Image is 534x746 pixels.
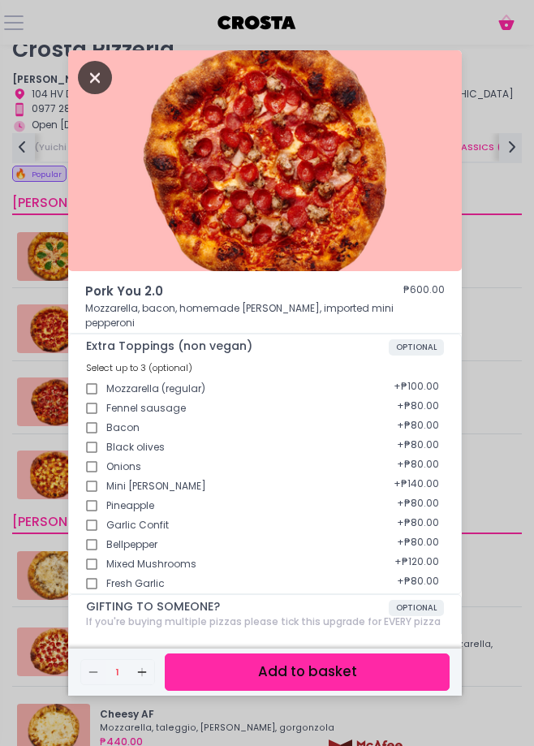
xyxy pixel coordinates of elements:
div: + ₱80.00 [392,569,444,598]
div: + ₱80.00 [392,394,444,423]
div: + ₱100.00 [389,374,444,403]
span: Select up to 1 (optional) [86,633,189,646]
div: ₱600.00 [403,282,445,301]
div: + ₱80.00 [392,530,444,559]
p: Mozzarella, bacon, homemade [PERSON_NAME], imported mini pepperoni [85,301,445,330]
div: + ₱80.00 [392,511,444,540]
span: Select up to 3 (optional) [86,361,192,374]
span: OPTIONAL [389,600,444,616]
div: + ₱120.00 [390,550,444,579]
span: GIFTING TO SOMEONE? [86,600,389,614]
span: Extra Toppings (non vegan) [86,339,389,353]
div: + ₱80.00 [392,433,444,462]
div: + ₱140.00 [389,472,444,501]
button: Close [78,70,112,84]
div: + ₱80.00 [392,491,444,520]
span: OPTIONAL [389,339,444,356]
div: + ₱80.00 [392,413,444,442]
div: + ₱80.00 [392,452,444,481]
img: Pork You 2.0 [68,50,462,271]
div: If you're buying multiple pizzas please tick this upgrade for EVERY pizza [86,616,444,627]
span: Pork You 2.0 [85,282,355,301]
button: Add to basket [165,653,450,690]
